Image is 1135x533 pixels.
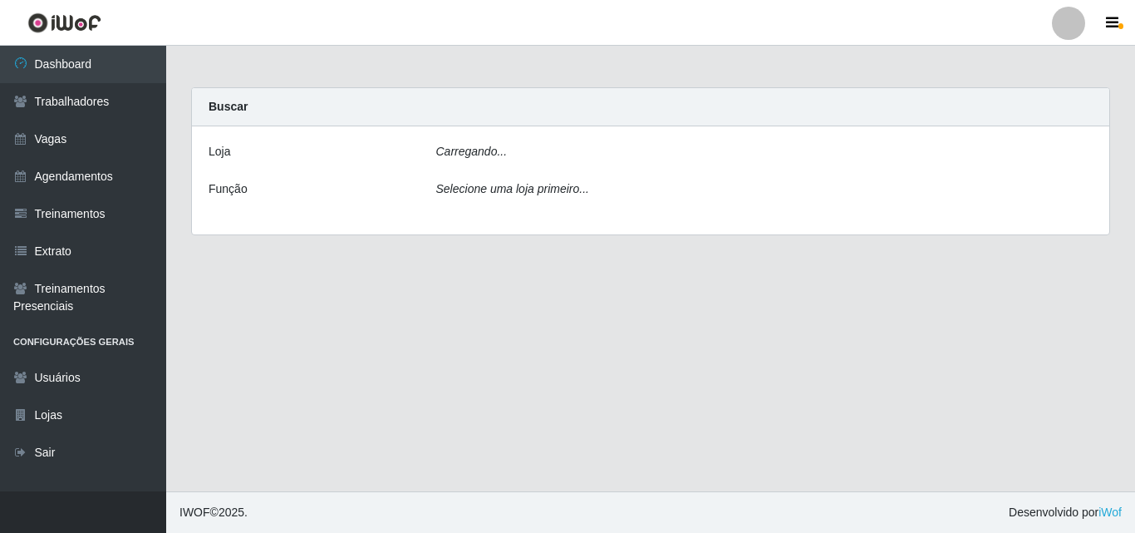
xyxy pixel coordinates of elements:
[209,100,248,113] strong: Buscar
[436,145,508,158] i: Carregando...
[1009,504,1122,521] span: Desenvolvido por
[209,180,248,198] label: Função
[179,504,248,521] span: © 2025 .
[1098,506,1122,519] a: iWof
[179,506,210,519] span: IWOF
[27,12,101,33] img: CoreUI Logo
[209,143,230,160] label: Loja
[436,182,589,195] i: Selecione uma loja primeiro...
